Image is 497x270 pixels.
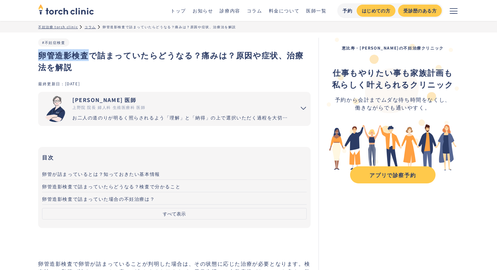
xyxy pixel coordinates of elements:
[220,7,240,14] a: 診療内容
[72,96,291,104] div: [PERSON_NAME] 医師
[38,24,459,29] ul: パンくずリスト
[38,49,311,73] h1: 卵管造影検査で詰まっていたらどうなる？痛みは？原因や症状、治療法を解説
[42,152,307,162] h3: 目次
[38,2,94,16] img: torch clinic
[42,196,155,202] span: 卵管造影検査で詰まっていた場合の不妊治療は？
[332,67,454,90] div: ‍ ‍
[38,81,65,86] div: 最終更新日：
[193,7,213,14] a: お知らせ
[38,92,291,126] a: [PERSON_NAME] 医師 上野院 院長 婦人科 生殖医療科 医師 お二人の道のりが明るく照らされるよう「理解」と「納得」の上で選択いただく過程を大切にしています。エビデンスに基づいた高水...
[343,7,353,14] div: 予約
[362,7,390,14] div: はじめての方
[356,171,430,179] div: アプリで診察予約
[357,5,395,17] a: はじめての方
[269,7,300,14] a: 料金について
[38,92,311,126] summary: 市山 卓彦 [PERSON_NAME] 医師 上野院 院長 婦人科 生殖医療科 医師 お二人の道のりが明るく照らされるよう「理解」と「納得」の上で選択いただく過程を大切にしています。エビデンスに...
[350,166,436,183] a: アプリで診察予約
[332,78,454,90] strong: 私らしく叶えられるクリニック
[72,114,291,121] div: お二人の道のりが明るく照らされるよう「理解」と「納得」の上で選択いただく過程を大切にしています。エビデンスに基づいた高水準の医療提供により「幸せな家族計画の実現」をお手伝いさせていただきます。
[403,7,437,14] div: 受診歴のある方
[84,24,96,29] a: コラム
[42,208,307,219] button: すべて表示
[42,192,307,205] a: 卵管造影検査で詰まっていた場合の不妊治療は？
[103,24,236,29] div: 卵管造影検査で詰まっていたらどうなる？痛みは？原因や症状、治療法を解説
[38,24,78,29] a: 不妊治療 torch clinic
[332,95,454,111] div: 予約から会計までムダな待ち時間をなくし、 働きながらでも通いやすく。
[333,67,453,78] strong: 仕事もやりたい事も家族計画も
[38,5,94,16] a: home
[42,167,307,180] a: 卵管が詰まっているとは？知っておきたい基本情報
[42,171,160,177] span: 卵管が詰まっているとは？知っておきたい基本情報
[42,96,68,122] img: 市山 卓彦
[342,45,444,51] strong: 恵比寿・[PERSON_NAME]の不妊治療クリニック
[42,183,180,190] span: 卵管造影検査で詰まっていたらどうなる？検査で分かること
[398,5,442,17] a: 受診歴のある方
[72,104,291,110] div: 上野院 院長 婦人科 生殖医療科 医師
[171,7,186,14] a: トップ
[65,81,80,86] div: [DATE]
[42,180,307,192] a: 卵管造影検査で詰まっていたらどうなる？検査で分かること
[306,7,326,14] a: 医師一覧
[42,40,65,45] a: #不妊症検査
[247,7,262,14] a: コラム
